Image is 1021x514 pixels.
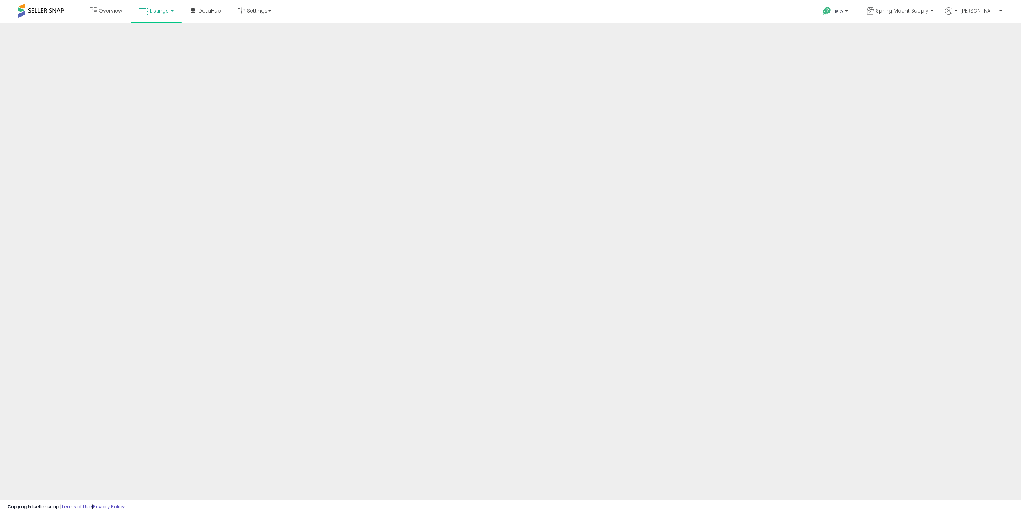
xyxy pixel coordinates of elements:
[876,7,928,14] span: Spring Mount Supply
[99,7,122,14] span: Overview
[150,7,169,14] span: Listings
[833,8,843,14] span: Help
[817,1,855,23] a: Help
[199,7,221,14] span: DataHub
[945,7,1002,23] a: Hi [PERSON_NAME]
[954,7,997,14] span: Hi [PERSON_NAME]
[822,6,831,15] i: Get Help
